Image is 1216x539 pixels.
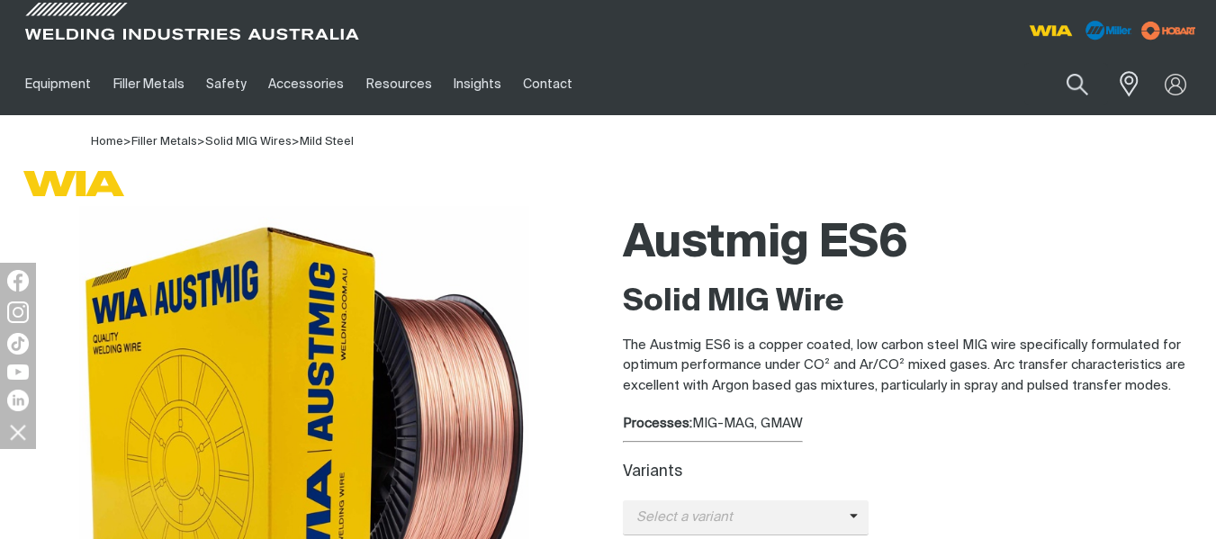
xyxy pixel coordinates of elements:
a: Safety [195,53,257,115]
h1: Austmig ES6 [623,215,1202,274]
span: > [292,136,300,148]
a: Filler Metals [102,53,194,115]
img: YouTube [7,364,29,380]
a: Contact [512,53,583,115]
h2: Solid MIG Wire [623,283,1202,322]
input: Product name or item number... [1024,63,1108,105]
div: MIG-MAG, GMAW [623,414,1202,435]
span: > [123,136,131,148]
button: Search products [1047,63,1108,105]
a: Equipment [14,53,102,115]
a: Home [91,134,123,148]
a: Mild Steel [300,136,354,148]
nav: Main [14,53,905,115]
a: Insights [443,53,512,115]
img: Instagram [7,301,29,323]
label: Variants [623,464,682,480]
strong: Processes: [623,417,692,430]
a: Filler Metals [131,136,197,148]
img: miller [1136,17,1202,44]
a: Accessories [257,53,355,115]
a: Resources [356,53,443,115]
span: > [197,136,205,148]
img: hide socials [3,417,33,447]
img: Facebook [7,270,29,292]
img: TikTok [7,333,29,355]
a: Solid MIG Wires [205,136,292,148]
span: Select a variant [623,508,850,528]
p: The Austmig ES6 is a copper coated, low carbon steel MIG wire specifically formulated for optimum... [623,336,1202,397]
img: LinkedIn [7,390,29,411]
span: Home [91,136,123,148]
